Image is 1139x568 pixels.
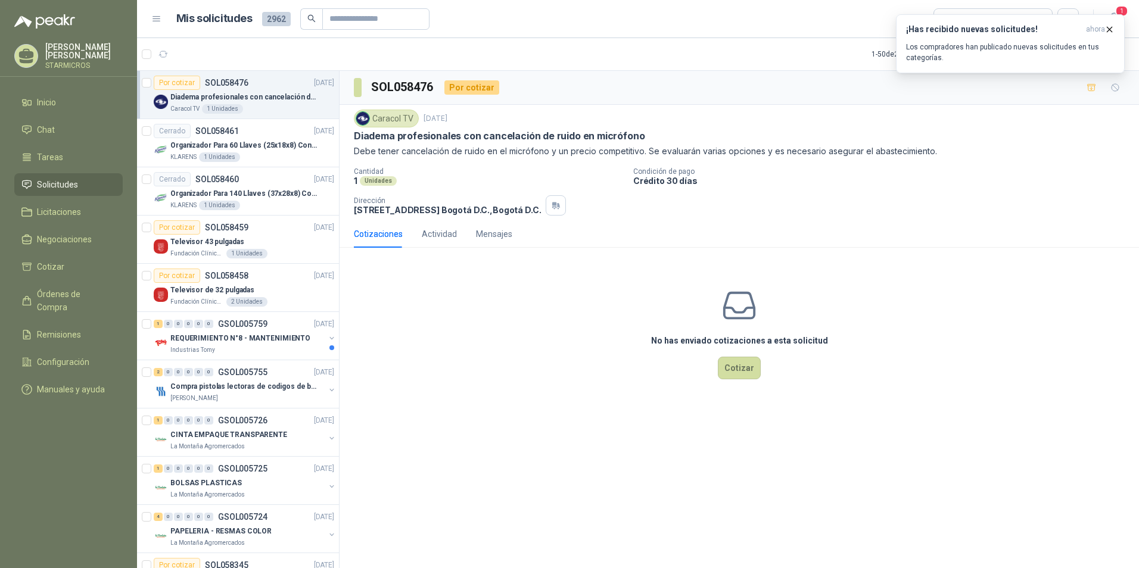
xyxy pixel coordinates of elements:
span: Órdenes de Compra [37,288,111,314]
p: Organizador Para 60 Llaves (25x18x8) Con Cerradura [170,140,319,151]
p: GSOL005759 [218,320,267,328]
div: 0 [164,368,173,376]
a: Remisiones [14,323,123,346]
p: [DATE] [314,415,334,426]
span: Tareas [37,151,63,164]
div: 0 [204,320,213,328]
div: Por cotizar [154,220,200,235]
div: Mensajes [476,227,512,241]
p: PAPELERIA - RESMAS COLOR [170,526,272,537]
p: Televisor 43 pulgadas [170,236,244,248]
a: Configuración [14,351,123,373]
a: 1 0 0 0 0 0 GSOL005759[DATE] Company LogoREQUERIMIENTO N°8 - MANTENIMIENTOIndustrias Tomy [154,317,337,355]
a: Inicio [14,91,123,114]
span: Chat [37,123,55,136]
p: Diadema profesionales con cancelación de ruido en micrófono [354,130,645,142]
p: GSOL005725 [218,464,267,473]
a: 1 0 0 0 0 0 GSOL005725[DATE] Company LogoBOLSAS PLASTICASLa Montaña Agromercados [154,461,337,500]
a: Negociaciones [14,228,123,251]
a: Órdenes de Compra [14,283,123,319]
p: GSOL005724 [218,513,267,521]
span: Remisiones [37,328,81,341]
h3: ¡Has recibido nuevas solicitudes! [906,24,1081,35]
span: Manuales y ayuda [37,383,105,396]
div: Por cotizar [154,269,200,283]
a: Por cotizarSOL058458[DATE] Company LogoTelevisor de 32 pulgadasFundación Clínica Shaio2 Unidades [137,264,339,312]
div: Por cotizar [154,76,200,90]
p: Dirección [354,196,541,205]
p: [STREET_ADDRESS] Bogotá D.C. , Bogotá D.C. [354,205,541,215]
div: 1 Unidades [226,249,267,258]
span: Inicio [37,96,56,109]
div: 0 [184,368,193,376]
div: Cerrado [154,124,191,138]
p: Industrias Tomy [170,345,215,355]
p: BOLSAS PLASTICAS [170,478,242,489]
p: SOL058461 [195,127,239,135]
img: Company Logo [356,112,369,125]
p: La Montaña Agromercados [170,442,245,451]
img: Company Logo [154,480,168,495]
div: 1 - 50 de 2962 [872,45,949,64]
p: [DATE] [314,222,334,233]
div: Cotizaciones [354,227,403,241]
span: Solicitudes [37,178,78,191]
div: 0 [174,464,183,473]
p: La Montaña Agromercados [170,490,245,500]
p: [DATE] [314,463,334,475]
div: 0 [174,368,183,376]
p: Diadema profesionales con cancelación de ruido en micrófono [170,92,319,103]
div: 4 [154,513,163,521]
p: Organizador Para 140 Llaves (37x28x8) Con Cerradura [170,188,319,199]
img: Company Logo [154,336,168,350]
p: GSOL005755 [218,368,267,376]
p: SOL058460 [195,175,239,183]
h3: No has enviado cotizaciones a esta solicitud [651,334,828,347]
p: Fundación Clínica Shaio [170,297,224,307]
a: 2 0 0 0 0 0 GSOL005755[DATE] Company LogoCompra pistolas lectoras de codigos de barras[PERSON_NAME] [154,365,337,403]
p: Fundación Clínica Shaio [170,249,224,258]
a: CerradoSOL058461[DATE] Company LogoOrganizador Para 60 Llaves (25x18x8) Con CerraduraKLARENS1 Uni... [137,119,339,167]
div: 2 [154,368,163,376]
h3: SOL058476 [371,78,435,96]
img: Logo peakr [14,14,75,29]
a: 1 0 0 0 0 0 GSOL005726[DATE] Company LogoCINTA EMPAQUE TRANSPARENTELa Montaña Agromercados [154,413,337,451]
span: Negociaciones [37,233,92,246]
p: KLARENS [170,201,197,210]
div: 0 [184,513,193,521]
a: Licitaciones [14,201,123,223]
p: [DATE] [314,126,334,137]
p: GSOL005726 [218,416,267,425]
img: Company Logo [154,239,168,254]
p: Los compradores han publicado nuevas solicitudes en tus categorías. [906,42,1115,63]
img: Company Logo [154,288,168,302]
p: Caracol TV [170,104,200,114]
div: Todas [941,13,966,26]
p: La Montaña Agromercados [170,538,245,548]
div: 0 [194,416,203,425]
p: [DATE] [314,367,334,378]
div: 0 [204,416,213,425]
img: Company Logo [154,529,168,543]
span: 1 [1115,5,1128,17]
div: 1 [154,464,163,473]
a: Manuales y ayuda [14,378,123,401]
div: Caracol TV [354,110,419,127]
div: 0 [184,320,193,328]
div: 2 Unidades [226,297,267,307]
a: Chat [14,118,123,141]
span: search [307,14,316,23]
div: Actividad [422,227,457,241]
div: 0 [174,513,183,521]
div: 0 [194,464,203,473]
p: Debe tener cancelación de ruido en el micrófono y un precio competitivo. Se evaluarán varias opci... [354,145,1125,158]
button: Cotizar [718,357,761,379]
div: 0 [194,513,203,521]
div: 0 [184,464,193,473]
span: ahora [1086,24,1105,35]
p: SOL058458 [205,271,248,280]
a: Cotizar [14,255,123,278]
img: Company Logo [154,191,168,205]
div: 0 [204,368,213,376]
p: CINTA EMPAQUE TRANSPARENTE [170,429,287,441]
